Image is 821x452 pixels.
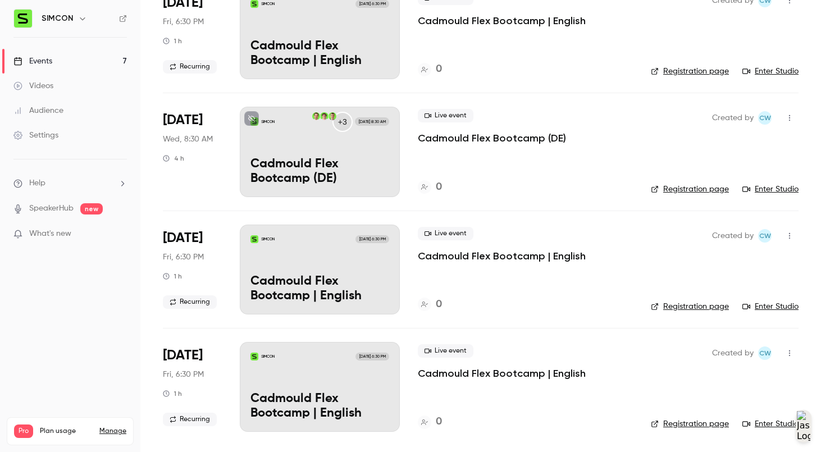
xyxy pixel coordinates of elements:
[742,184,799,195] a: Enter Studio
[250,392,389,421] p: Cadmould Flex Bootcamp | English
[418,109,473,122] span: Live event
[163,295,217,309] span: Recurring
[418,414,442,430] a: 0
[355,235,389,243] span: [DATE] 6:30 PM
[261,1,275,7] p: SIMCON
[250,353,258,360] img: Cadmould Flex Bootcamp | English
[80,203,103,214] span: new
[250,39,389,69] p: Cadmould Flex Bootcamp | English
[14,10,32,28] img: SIMCON
[99,427,126,436] a: Manage
[13,130,58,141] div: Settings
[29,228,71,240] span: What's new
[163,111,203,129] span: [DATE]
[436,414,442,430] h4: 0
[758,229,772,243] span: Christopher Wynes
[40,427,93,436] span: Plan usage
[163,389,182,398] div: 1 h
[436,297,442,312] h4: 0
[250,157,389,186] p: Cadmould Flex Bootcamp (DE)
[355,117,389,125] span: [DATE] 8:30 AM
[261,354,275,359] p: SIMCON
[163,154,184,163] div: 4 h
[418,249,586,263] a: Cadmould Flex Bootcamp | English
[240,342,400,432] a: Cadmould Flex Bootcamp | EnglishSIMCON[DATE] 6:30 PMCadmould Flex Bootcamp | English
[436,62,442,77] h4: 0
[418,14,586,28] a: Cadmould Flex Bootcamp | English
[742,418,799,430] a: Enter Studio
[312,112,320,120] img: Franz Becker
[163,107,222,197] div: Oct 22 Wed, 8:30 AM (Europe/Berlin)
[14,424,33,438] span: Pro
[418,180,442,195] a: 0
[29,203,74,214] a: SpeakerHub
[240,107,400,197] a: Cadmould Flex Bootcamp (DE)SIMCON+3Florian CramerAngela KriescherFranz Becker[DATE] 8:30 AMCadmou...
[163,413,217,426] span: Recurring
[163,229,203,247] span: [DATE]
[250,275,389,304] p: Cadmould Flex Bootcamp | English
[418,227,473,240] span: Live event
[163,60,217,74] span: Recurring
[418,131,566,145] a: Cadmould Flex Bootcamp (DE)
[436,180,442,195] h4: 0
[759,346,771,360] span: CW
[742,66,799,77] a: Enter Studio
[163,342,222,432] div: Oct 31 Fri, 6:30 PM (Europe/Berlin)
[13,105,63,116] div: Audience
[240,225,400,314] a: Cadmould Flex Bootcamp | EnglishSIMCON[DATE] 6:30 PMCadmould Flex Bootcamp | English
[163,346,203,364] span: [DATE]
[758,346,772,360] span: Christopher Wynes
[418,62,442,77] a: 0
[163,369,204,380] span: Fri, 6:30 PM
[163,134,213,145] span: Wed, 8:30 AM
[261,236,275,242] p: SIMCON
[355,353,389,360] span: [DATE] 6:30 PM
[332,112,353,132] div: +3
[163,272,182,281] div: 1 h
[651,184,729,195] a: Registration page
[742,301,799,312] a: Enter Studio
[42,13,74,24] h6: SIMCON
[712,229,754,243] span: Created by
[651,66,729,77] a: Registration page
[163,252,204,263] span: Fri, 6:30 PM
[261,119,275,125] p: SIMCON
[13,80,53,92] div: Videos
[163,225,222,314] div: Oct 24 Fri, 6:30 PM (Europe/Berlin)
[13,177,127,189] li: help-dropdown-opener
[163,36,182,45] div: 1 h
[758,111,772,125] span: Christopher Wynes
[651,301,729,312] a: Registration page
[418,297,442,312] a: 0
[418,344,473,358] span: Live event
[13,56,52,67] div: Events
[759,229,771,243] span: CW
[250,235,258,243] img: Cadmould Flex Bootcamp | English
[712,346,754,360] span: Created by
[712,111,754,125] span: Created by
[651,418,729,430] a: Registration page
[29,177,45,189] span: Help
[320,112,328,120] img: Angela Kriescher
[759,111,771,125] span: CW
[329,112,336,120] img: Florian Cramer
[418,367,586,380] a: Cadmould Flex Bootcamp | English
[163,16,204,28] span: Fri, 6:30 PM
